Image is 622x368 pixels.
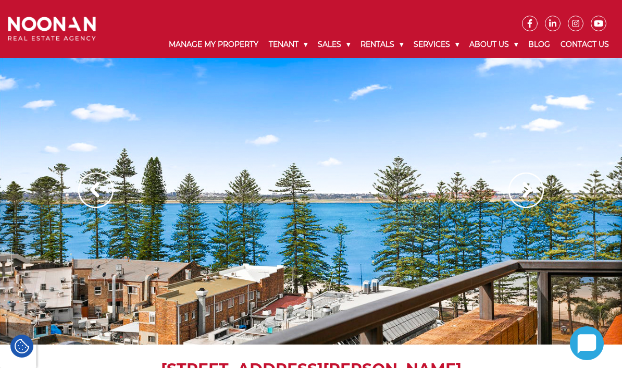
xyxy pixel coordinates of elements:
div: Cookie Settings [10,335,33,358]
a: Services [408,31,464,58]
img: Arrow slider [78,173,114,208]
a: Manage My Property [164,31,264,58]
a: Contact Us [555,31,614,58]
a: Sales [313,31,355,58]
a: About Us [464,31,523,58]
a: Blog [523,31,555,58]
img: Noonan Real Estate Agency [8,17,96,41]
img: Arrow slider [508,173,544,208]
a: Rentals [355,31,408,58]
a: Tenant [264,31,313,58]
